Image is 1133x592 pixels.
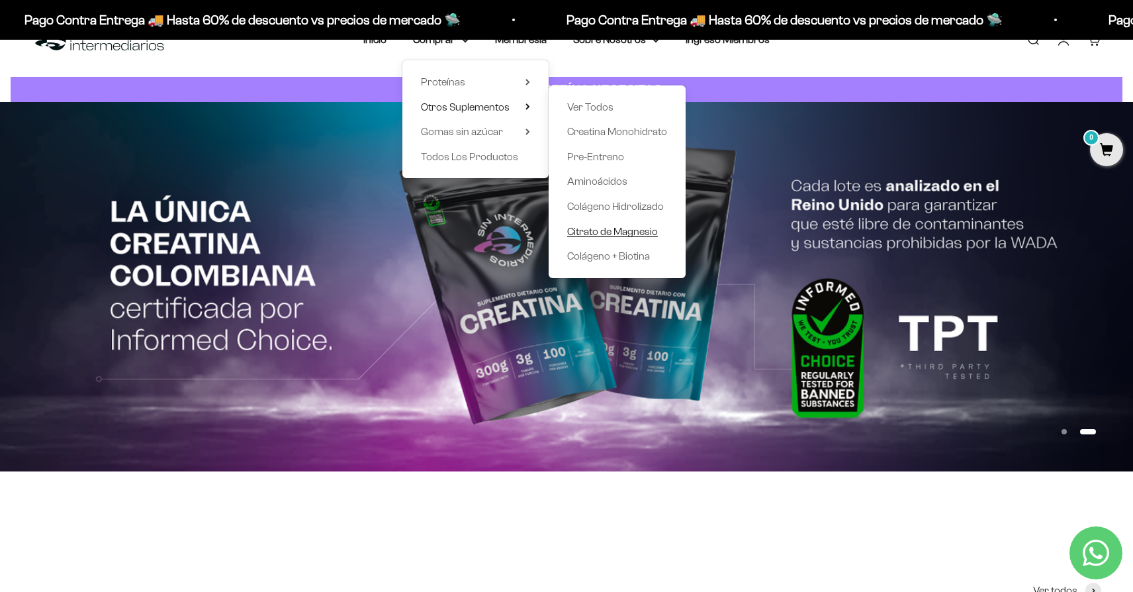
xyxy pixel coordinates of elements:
[567,126,667,137] span: Creatina Monohidrato
[421,99,530,116] summary: Otros Suplementos
[567,226,658,237] span: Citrato de Magnesio
[567,201,664,212] span: Colágeno Hidrolizado
[421,101,510,113] span: Otros Suplementos
[567,151,624,162] span: Pre-Entreno
[1083,130,1099,146] mark: 0
[567,123,667,140] a: Creatina Monohidrato
[560,9,996,30] p: Pago Contra Entrega 🚚 Hasta 60% de descuento vs precios de mercado 🛸
[421,76,465,87] span: Proteínas
[421,148,530,166] a: Todos Los Productos
[567,175,627,187] span: Aminoácidos
[567,101,613,113] span: Ver Todos
[567,223,667,240] a: Citrato de Magnesio
[567,248,667,265] a: Colágeno + Biotina
[421,151,518,162] span: Todos Los Productos
[567,148,667,166] a: Pre-Entreno
[413,31,469,48] summary: Comprar
[567,99,667,116] a: Ver Todos
[573,31,659,48] summary: Sobre Nosotros
[567,173,667,190] a: Aminoácidos
[1090,144,1123,158] a: 0
[421,74,530,91] summary: Proteínas
[421,126,503,137] span: Gomas sin azúcar
[421,123,530,140] summary: Gomas sin azúcar
[567,250,650,262] span: Colágeno + Biotina
[11,77,1122,103] a: CUANTA PROTEÍNA NECESITAS
[567,198,667,215] a: Colágeno Hidrolizado
[18,9,454,30] p: Pago Contra Entrega 🚚 Hasta 60% de descuento vs precios de mercado 🛸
